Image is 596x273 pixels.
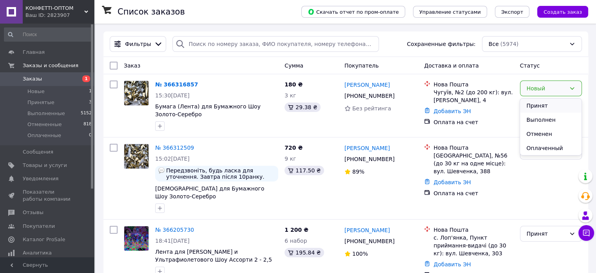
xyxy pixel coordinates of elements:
span: КОНФЕТТІ-ОПТОМ [25,5,84,12]
span: Статус [520,62,540,69]
div: Новый [527,84,566,93]
span: Покупатели [23,223,55,230]
a: Добавить ЭН [433,108,471,114]
a: Лента для [PERSON_NAME] и Ультрафиолетового Шоу Ассорти 2 - 2,5 см (3 Цвета) [155,249,272,271]
span: 3 [89,99,92,106]
a: Фото товару [124,226,149,251]
span: Показатели работы компании [23,189,72,203]
span: Главная [23,49,45,56]
span: Новые [27,88,45,95]
div: Нова Пошта [433,226,513,234]
div: [PHONE_NUMBER] [343,90,396,101]
div: 195.84 ₴ [284,248,324,257]
button: Чат с покупателем [578,225,594,241]
button: Создать заказ [537,6,588,18]
a: Создать заказ [529,8,588,15]
span: Принятые [27,99,54,106]
li: Отменен [520,127,581,141]
span: Отзывы [23,209,43,216]
a: Добавить ЭН [433,261,471,268]
span: Создать заказ [543,9,582,15]
button: Скачать отчет по пром-оплате [301,6,405,18]
span: 89% [352,169,364,175]
div: [PHONE_NUMBER] [343,236,396,247]
div: [PHONE_NUMBER] [343,154,396,165]
a: Фото товару [124,144,149,169]
div: Оплата на счет [433,118,513,126]
a: Добавить ЭН [433,179,471,185]
div: с. Лоп'янка, Пункт приймання-видачі (до 30 кг): вул. Шевченка, 303 [433,234,513,257]
span: Экспорт [501,9,523,15]
div: 29.38 ₴ [284,103,320,112]
img: Фото товару [124,144,149,169]
div: Нова Пошта [433,81,513,88]
span: 1 [89,88,92,95]
span: Сохраненные фильтры: [407,40,475,48]
span: Скачать отчет по пром-оплате [308,8,399,15]
span: Аналитика [23,249,52,257]
input: Поиск по номеру заказа, ФИО покупателя, номеру телефона, Email, номеру накладной [172,36,379,52]
div: Нова Пошта [433,144,513,152]
span: 9 кг [284,156,296,162]
h1: Список заказов [118,7,185,16]
span: Оплаченные [27,132,61,139]
span: Отмененные [27,121,62,128]
div: 117.50 ₴ [284,166,324,175]
span: 15:30[DATE] [155,92,190,99]
span: Заказ [124,62,140,69]
span: 15:02[DATE] [155,156,190,162]
span: Фильтры [125,40,151,48]
span: 6 набор [284,238,307,244]
li: Выполнен [520,113,581,127]
a: [DEMOGRAPHIC_DATA] для Бумажного Шоу Золото-Серебро ([GEOGRAPHIC_DATA]-Золотая) [155,185,264,207]
span: Без рейтинга [352,105,391,112]
a: № 366316857 [155,81,198,88]
span: 180 ₴ [284,81,303,88]
span: Покупатель [344,62,379,69]
span: Сообщения [23,148,53,156]
span: 0 [89,132,92,139]
span: 3 кг [284,92,296,99]
span: Выполненные [27,110,65,117]
span: 18:41[DATE] [155,238,190,244]
div: Оплата на счет [433,189,513,197]
img: :speech_balloon: [158,167,165,174]
button: Экспорт [495,6,529,18]
span: Передзвоніть, будь ласка для уточнення. Завтра після 10ранку. Дякую [166,167,275,180]
span: Заказы [23,75,42,82]
span: Сумма [284,62,303,69]
div: Ваш ID: 2823907 [25,12,94,19]
span: Каталог ProSale [23,236,65,243]
span: Доставка и оплата [424,62,478,69]
a: [PERSON_NAME] [344,81,390,89]
button: Управление статусами [413,6,487,18]
span: (5974) [500,41,519,47]
li: Принят [520,99,581,113]
span: 1 200 ₴ [284,227,308,233]
a: [PERSON_NAME] [344,144,390,152]
span: 100% [352,251,368,257]
span: 720 ₴ [284,145,303,151]
span: Товары и услуги [23,162,67,169]
a: [PERSON_NAME] [344,226,390,234]
span: 5152 [81,110,92,117]
div: [GEOGRAPHIC_DATA], №56 (до 30 кг на одне місце): вул. Шевченка, 388 [433,152,513,175]
a: № 366205730 [155,227,194,233]
span: Бумага (Лента) для Бумажного Шоу Золото-Серебро [155,103,261,117]
span: Уведомления [23,175,58,182]
input: Поиск [4,27,92,42]
span: 1 [82,75,90,82]
a: № 366312509 [155,145,194,151]
span: Заказы и сообщения [23,62,78,69]
span: Управление статусами [419,9,481,15]
img: Фото товару [124,226,149,251]
div: Чугуїв, №2 (до 200 кг): вул. [PERSON_NAME], 4 [433,88,513,104]
span: Все [489,40,499,48]
li: Оплаченный [520,141,581,155]
img: Фото товару [124,81,149,105]
a: Фото товару [124,81,149,106]
span: 818 [83,121,92,128]
div: Принят [527,229,566,238]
